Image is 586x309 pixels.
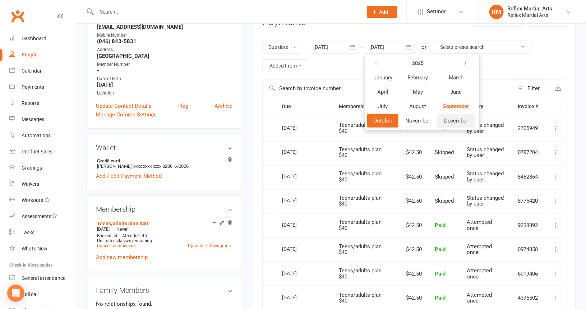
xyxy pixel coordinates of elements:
[435,295,446,301] span: Paid
[133,163,172,169] span: xxxx xxxx xxxx 8230
[22,84,44,90] div: Payments
[511,140,545,165] td: 0787204
[339,195,382,207] span: Teens/adults plan $40
[9,208,76,225] a: Assessments
[116,227,128,232] span: Never
[467,243,492,256] span: Attempted once
[332,97,397,116] th: Membership
[282,122,315,133] div: [DATE]
[373,117,392,124] span: October
[22,52,38,57] div: People
[397,237,428,262] td: $42.50
[449,74,464,81] span: March
[399,100,436,113] button: August
[9,31,76,47] a: Dashboard
[97,67,232,74] strong: -
[407,74,428,81] span: February
[97,53,232,59] strong: [GEOGRAPHIC_DATA]
[377,89,388,95] span: April
[282,146,315,157] div: [DATE]
[467,195,504,207] span: Status changed by user
[9,111,76,128] a: Messages
[7,285,24,302] div: Open Intercom Messenger
[22,68,42,74] div: Calendar
[467,267,492,280] span: Attempted once
[97,90,232,97] div: Location
[174,163,189,169] span: 6/2026
[96,205,232,213] h3: Membership
[511,237,545,262] td: 0974858
[9,241,76,257] a: What's New
[282,171,315,182] div: [DATE]
[9,176,76,192] a: Waivers
[22,230,34,235] div: Tasks
[9,270,76,286] a: General attendance kiosk mode
[397,262,428,286] td: $42.50
[399,85,436,99] button: May
[97,75,232,82] div: Date of Birth
[405,117,430,124] span: November
[97,227,110,232] span: [DATE]
[367,100,398,113] button: July
[22,133,51,138] div: Automations
[97,158,229,163] strong: Credit card
[97,38,232,45] strong: (046) 843-5831
[460,97,511,116] th: History
[282,195,315,206] div: [DATE]
[412,60,424,66] strong: 2025
[188,243,231,248] a: Upgrade / Downgrade
[96,300,232,308] p: No relationships found.
[22,213,57,219] div: Assessments
[282,292,315,303] div: [DATE]
[399,71,436,84] button: February
[507,12,552,18] div: Reflex Martial Arts
[97,46,232,53] div: Address
[96,110,157,119] a: Manage Comms Settings
[97,82,232,88] strong: [DATE]
[178,102,188,110] a: Flag
[282,243,315,254] div: [DATE]
[511,262,545,286] td: 6019406
[214,102,232,110] a: Archive
[97,233,119,238] span: Booked: 46
[9,225,76,241] a: Tasks
[96,172,162,180] a: Add / Edit Payment Method
[435,222,446,229] span: Paid
[262,59,309,72] button: Added From
[511,165,545,189] td: 8482364
[22,275,65,281] div: General attendance
[435,271,446,277] span: Paid
[97,243,136,248] a: Cancel membership
[374,74,392,81] span: January
[367,85,398,99] button: April
[9,286,76,303] a: Roll call
[397,140,428,165] td: $42.50
[96,102,152,110] a: Update Contact Details
[94,7,357,17] input: Search...
[95,226,232,232] div: —
[467,146,504,159] span: Status changed by user
[467,122,504,134] span: Status changed by user
[96,144,232,152] h3: Wallet
[378,103,388,110] span: July
[97,238,152,243] span: Unlimited classes remaining
[511,116,545,140] td: 2705949
[421,43,426,51] div: or
[339,219,382,231] span: Teens/adults plan $40
[409,103,426,110] span: August
[397,165,428,189] td: $42.50
[276,97,332,116] th: Due
[435,198,454,204] span: Skipped
[262,17,306,28] h3: Payments
[22,181,39,187] div: Waivers
[263,80,514,97] input: Search by invoice number
[22,197,43,203] div: Workouts
[435,149,454,156] span: Skipped
[97,32,232,39] div: Mobile Number
[9,144,76,160] a: Product Sales
[427,4,447,20] span: Settings
[339,146,382,159] span: Teens/adults plan $40
[9,128,76,144] a: Automations
[467,219,492,231] span: Attempted once
[339,243,382,256] span: Teens/adults plan $40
